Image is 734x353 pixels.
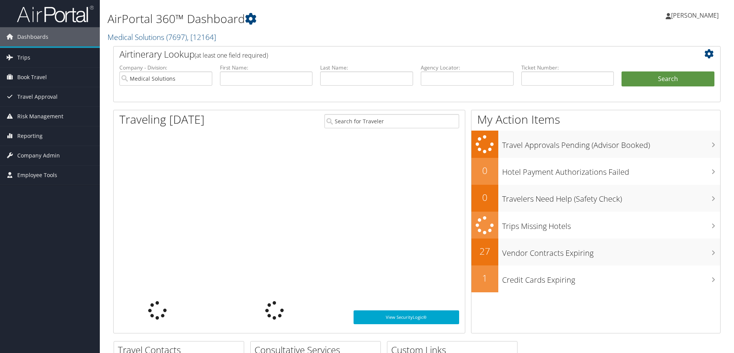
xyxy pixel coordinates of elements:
[471,111,720,128] h1: My Action Items
[17,107,63,126] span: Risk Management
[324,114,459,128] input: Search for Traveler
[502,217,720,232] h3: Trips Missing Hotels
[666,4,726,27] a: [PERSON_NAME]
[187,32,216,42] span: , [ 12164 ]
[354,310,459,324] a: View SecurityLogic®
[471,158,720,185] a: 0Hotel Payment Authorizations Failed
[471,131,720,158] a: Travel Approvals Pending (Advisor Booked)
[471,212,720,239] a: Trips Missing Hotels
[17,166,57,185] span: Employee Tools
[502,271,720,285] h3: Credit Cards Expiring
[17,27,48,46] span: Dashboards
[502,163,720,177] h3: Hotel Payment Authorizations Failed
[671,11,719,20] span: [PERSON_NAME]
[119,48,664,61] h2: Airtinerary Lookup
[622,71,714,87] button: Search
[421,64,514,71] label: Agency Locator:
[107,32,216,42] a: Medical Solutions
[471,272,498,285] h2: 1
[119,64,212,71] label: Company - Division:
[471,191,498,204] h2: 0
[471,239,720,265] a: 27Vendor Contracts Expiring
[320,64,413,71] label: Last Name:
[521,64,614,71] label: Ticket Number:
[195,51,268,60] span: (at least one field required)
[17,48,30,67] span: Trips
[471,265,720,292] a: 1Credit Cards Expiring
[17,126,43,146] span: Reporting
[17,146,60,165] span: Company Admin
[471,245,498,258] h2: 27
[166,32,187,42] span: ( 7697 )
[471,185,720,212] a: 0Travelers Need Help (Safety Check)
[502,244,720,259] h3: Vendor Contracts Expiring
[502,190,720,204] h3: Travelers Need Help (Safety Check)
[17,87,58,106] span: Travel Approval
[502,136,720,151] h3: Travel Approvals Pending (Advisor Booked)
[17,5,94,23] img: airportal-logo.png
[471,164,498,177] h2: 0
[220,64,313,71] label: First Name:
[107,11,520,27] h1: AirPortal 360™ Dashboard
[17,68,47,87] span: Book Travel
[119,111,205,128] h1: Traveling [DATE]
